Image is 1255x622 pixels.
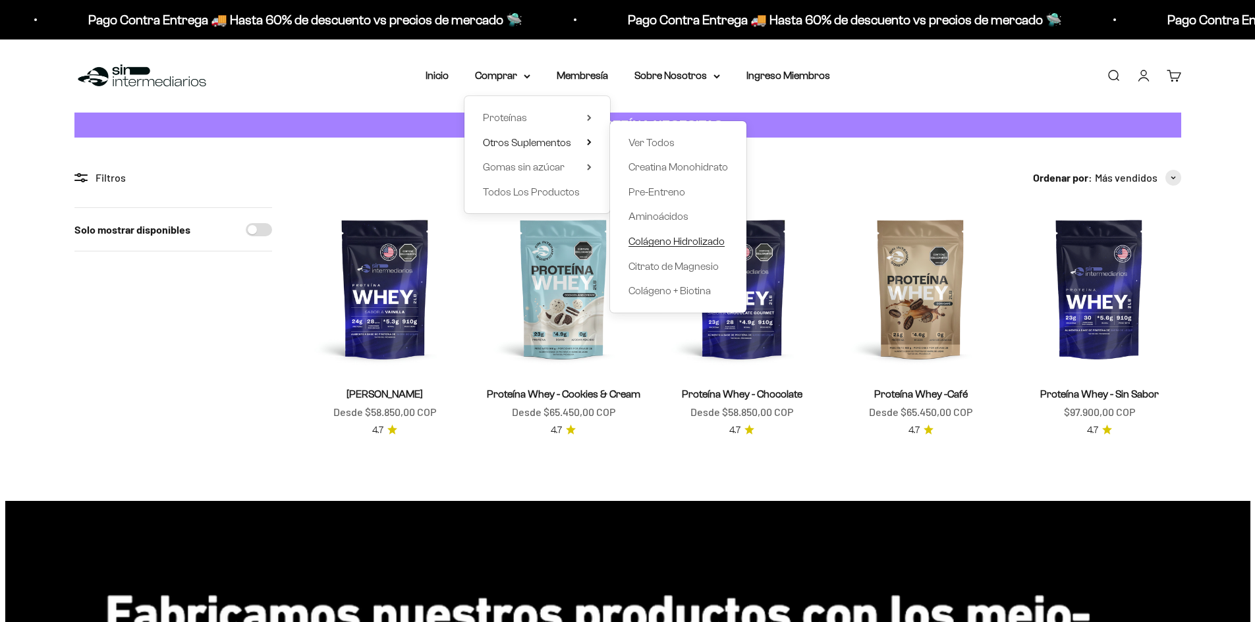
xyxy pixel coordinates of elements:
a: Inicio [426,70,449,81]
a: 4.74.7 de 5.0 estrellas [372,423,397,438]
span: Citrato de Magnesio [628,261,719,272]
sale-price: $97.900,00 COP [1064,403,1135,421]
summary: Sobre Nosotros [634,67,720,84]
sale-price: Desde $58.850,00 COP [333,403,436,421]
span: Creatina Monohidrato [628,161,728,172]
a: Colágeno + Biotina [628,282,728,299]
summary: Proteínas [483,109,592,126]
span: Colágeno + Biotina [628,285,711,296]
a: Proteína Whey - Chocolate [682,388,802,400]
span: Ordenar por: [1033,169,1092,186]
a: [PERSON_NAME] [347,388,423,400]
summary: Otros Suplementos [483,134,592,151]
sale-price: Desde $58.850,00 COP [690,403,793,421]
a: Pre-Entreno [628,184,728,201]
span: Aminoácidos [628,211,688,222]
span: Otros Suplementos [483,137,571,148]
a: 4.74.7 de 5.0 estrellas [729,423,754,438]
span: 4.7 [372,423,383,438]
summary: Comprar [475,67,530,84]
span: 4.7 [1087,423,1098,438]
a: Proteína Whey - Sin Sabor [1040,388,1159,400]
sale-price: Desde $65.450,00 COP [869,403,972,421]
p: Pago Contra Entrega 🚚 Hasta 60% de descuento vs precios de mercado 🛸 [628,9,1062,30]
a: Membresía [557,70,608,81]
span: Más vendidos [1095,169,1157,186]
a: Creatina Monohidrato [628,159,728,176]
a: 4.74.7 de 5.0 estrellas [551,423,576,438]
a: Ingreso Miembros [746,70,830,81]
a: Todos Los Productos [483,184,592,201]
span: Proteínas [483,112,527,123]
a: Proteína Whey - Cookies & Cream [487,388,640,400]
button: Más vendidos [1095,169,1181,186]
a: CUANTA PROTEÍNA NECESITAS [74,113,1181,138]
a: Proteína Whey -Café [874,388,968,400]
a: 4.74.7 de 5.0 estrellas [908,423,934,438]
div: Filtros [74,169,272,186]
a: Citrato de Magnesio [628,258,728,275]
sale-price: Desde $65.450,00 COP [512,403,615,421]
span: Pre-Entreno [628,186,685,197]
a: Aminoácidos [628,208,728,225]
a: 4.74.7 de 5.0 estrellas [1087,423,1112,438]
a: Colágeno Hidrolizado [628,233,728,250]
span: Ver Todos [628,137,675,148]
summary: Gomas sin azúcar [483,159,592,176]
span: Gomas sin azúcar [483,161,565,172]
span: 4.7 [551,423,562,438]
label: Solo mostrar disponibles [74,221,190,238]
span: 4.7 [729,423,740,438]
span: Todos Los Productos [483,186,580,197]
span: Colágeno Hidrolizado [628,236,725,247]
span: 4.7 [908,423,920,438]
a: Ver Todos [628,134,728,151]
p: Pago Contra Entrega 🚚 Hasta 60% de descuento vs precios de mercado 🛸 [88,9,522,30]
